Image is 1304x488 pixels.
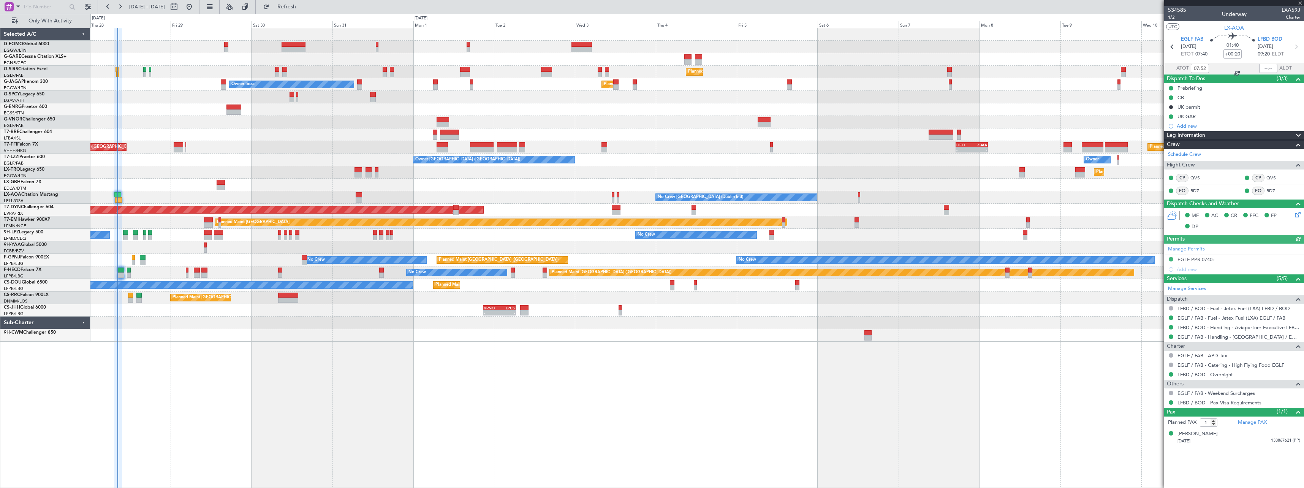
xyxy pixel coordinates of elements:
[1177,371,1233,378] a: LFBD / BOD - Overnight
[92,15,105,22] div: [DATE]
[129,3,165,10] span: [DATE] - [DATE]
[4,185,26,191] a: EDLW/DTM
[552,267,671,278] div: Planned Maint [GEOGRAPHIC_DATA] ([GEOGRAPHIC_DATA])
[980,21,1060,28] div: Mon 8
[307,254,325,266] div: No Crew
[23,1,67,13] input: Trip Number
[1224,24,1244,32] span: LX-AOA
[4,280,47,285] a: CS-DOUGlobal 6500
[90,21,171,28] div: Thu 28
[1166,23,1179,30] button: UTC
[1176,65,1189,72] span: ATOT
[1096,166,1146,178] div: Planned Maint Dusseldorf
[1238,419,1267,426] a: Manage PAX
[4,198,24,204] a: LELL/QSA
[20,18,80,24] span: Only With Activity
[4,67,47,71] a: G-SIRSCitation Excel
[1192,212,1199,220] span: MF
[1167,131,1205,140] span: Leg Information
[739,254,756,266] div: No Crew
[1150,141,1238,153] div: Planned Maint Tianjin ([GEOGRAPHIC_DATA])
[4,223,26,229] a: LFMN/NCE
[1226,42,1239,49] span: 01:40
[1167,161,1195,170] span: Flight Crew
[1211,212,1218,220] span: AC
[4,173,27,179] a: EGGW/LTN
[4,268,41,272] a: F-HECDFalcon 7X
[271,4,303,10] span: Refresh
[1177,85,1202,91] div: Prebriefing
[4,135,21,141] a: LTBA/ISL
[4,110,24,116] a: EGSS/STN
[4,293,49,297] a: CS-RRCFalcon 900LX
[4,130,52,134] a: T7-BREChallenger 604
[171,21,252,28] div: Fri 29
[1167,380,1184,388] span: Others
[484,311,499,315] div: -
[1258,43,1273,51] span: [DATE]
[1167,408,1175,417] span: Pax
[4,85,27,91] a: EGGW/LTN
[4,217,19,222] span: T7-EMI
[656,21,737,28] div: Thu 4
[1282,14,1300,21] span: Charter
[1279,65,1292,72] span: ALDT
[260,1,305,13] button: Refresh
[4,92,44,97] a: G-SPCYLegacy 650
[4,280,22,285] span: CS-DOU
[4,273,24,279] a: LFPB/LBG
[4,117,22,122] span: G-VNOR
[1258,51,1270,58] span: 09:20
[172,292,292,303] div: Planned Maint [GEOGRAPHIC_DATA] ([GEOGRAPHIC_DATA])
[1167,200,1239,208] span: Dispatch Checks and Weather
[4,148,26,154] a: VHHH/HKG
[4,79,21,84] span: G-JAGA
[1252,187,1264,195] div: FO
[4,330,23,335] span: 9H-CWM
[1177,430,1218,438] div: [PERSON_NAME]
[972,147,987,152] div: -
[4,230,19,234] span: 9H-LPZ
[1272,51,1284,58] span: ELDT
[4,73,24,78] a: EGLF/FAB
[4,167,20,172] span: LX-TRO
[4,192,58,197] a: LX-AOACitation Mustang
[1177,305,1290,312] a: LFBD / BOD - Fuel - Jetex Fuel (LXA) LFBD / BOD
[1177,390,1255,396] a: EGLF / FAB - Weekend Surcharges
[1060,21,1141,28] div: Tue 9
[4,286,24,292] a: LFPB/LBG
[1195,51,1207,58] span: 07:40
[1177,352,1227,359] a: EGLF / FAB - APD Tax
[4,92,20,97] span: G-SPCY
[4,217,50,222] a: T7-EMIHawker 900XP
[1167,295,1188,304] span: Dispatch
[1190,174,1207,181] a: QVS
[413,21,494,28] div: Mon 1
[217,217,290,228] div: Planned Maint [GEOGRAPHIC_DATA]
[1177,94,1184,101] div: CB
[1271,437,1300,444] span: 133867621 (PP)
[1190,187,1207,194] a: RDZ
[1277,274,1288,282] span: (5/5)
[1177,324,1300,331] a: LFBD / BOD - Handling - Aviapartner Executive LFBD****MYhandling*** / BOD
[1266,187,1283,194] a: RDZ
[1177,123,1300,129] div: Add new
[4,192,21,197] span: LX-AOA
[4,130,19,134] span: T7-BRE
[4,242,21,247] span: 9H-YAA
[1167,342,1185,351] span: Charter
[4,142,38,147] a: T7-FFIFalcon 7X
[1181,51,1193,58] span: ETOT
[4,248,24,254] a: FCBB/BZV
[1177,334,1300,340] a: EGLF / FAB - Handling - [GEOGRAPHIC_DATA] / EGLF / FAB
[4,293,20,297] span: CS-RRC
[1141,21,1222,28] div: Wed 10
[1177,315,1285,321] a: EGLF / FAB - Fuel - Jetex Fuel (LXA) EGLF / FAB
[4,42,23,46] span: G-FOMO
[1192,223,1198,231] span: DP
[4,330,56,335] a: 9H-CWMChallenger 850
[1277,74,1288,82] span: (3/3)
[1086,154,1099,165] div: Owner
[4,105,22,109] span: G-ENRG
[1167,140,1180,149] span: Crew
